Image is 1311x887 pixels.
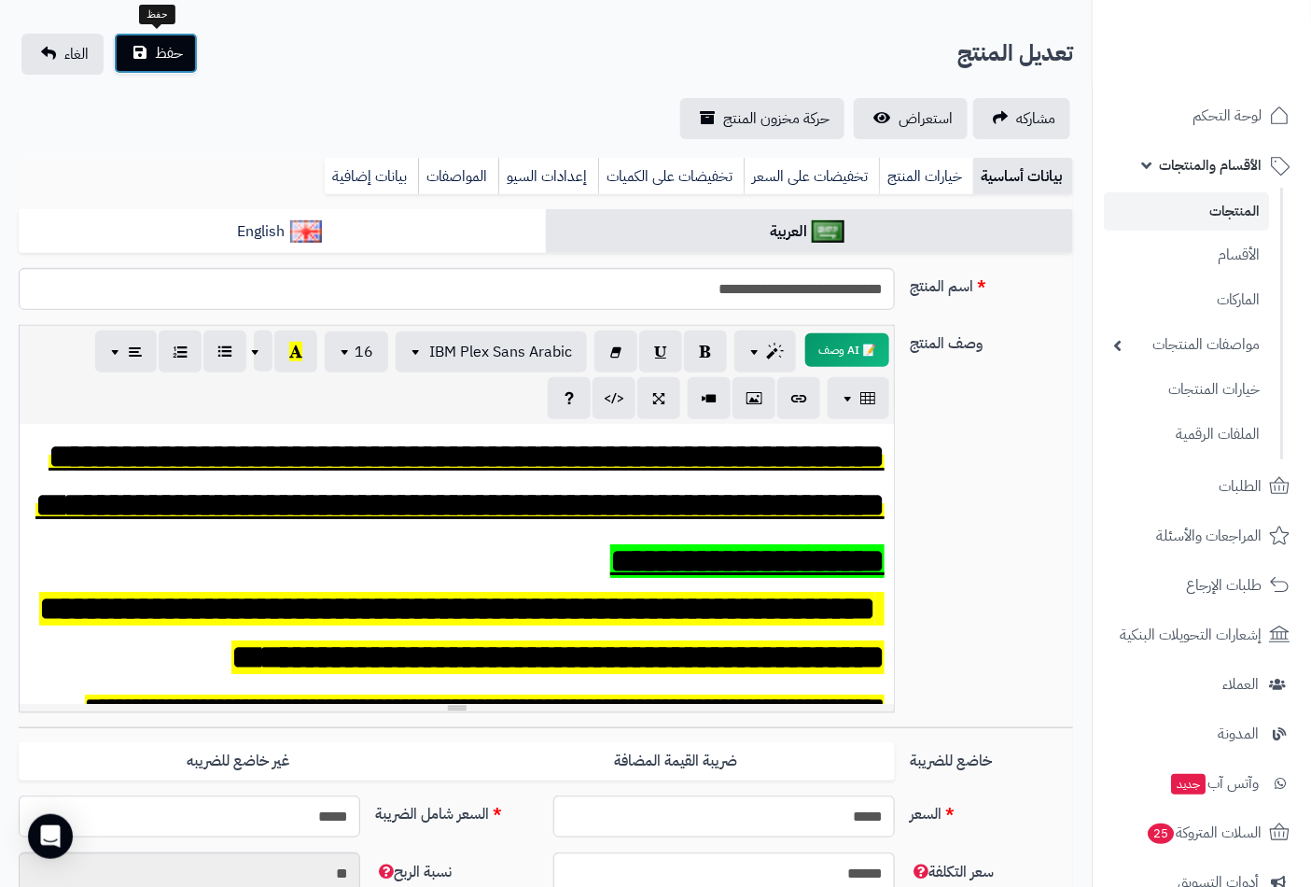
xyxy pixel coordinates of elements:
a: العربية [546,209,1073,255]
a: مشاركه [973,98,1070,139]
span: الغاء [64,43,89,65]
span: الطلبات [1219,473,1262,500]
span: السلات المتروكة [1146,820,1262,846]
a: الماركات [1104,280,1269,320]
label: وصف المنتج [902,325,1081,355]
a: طلبات الإرجاع [1104,563,1300,608]
span: المدونة [1218,721,1259,747]
label: اسم المنتج [902,268,1081,298]
a: تخفيضات على السعر [744,158,879,195]
img: logo-2.png [1184,14,1293,53]
span: جديد [1171,774,1206,795]
a: المواصفات [418,158,498,195]
span: سعر التكلفة [910,861,994,883]
div: Open Intercom Messenger [28,814,73,859]
button: 16 [325,331,388,373]
a: المدونة [1104,711,1300,756]
a: خيارات المنتج [879,158,973,195]
a: English [19,209,546,255]
span: المراجعات والأسئلة [1156,523,1262,549]
a: خيارات المنتجات [1104,370,1269,410]
label: ضريبة القيمة المضافة [457,742,895,781]
a: وآتس آبجديد [1104,761,1300,806]
label: السعر شامل الضريبة [368,795,546,825]
span: حركة مخزون المنتج [723,107,830,130]
a: إشعارات التحويلات البنكية [1104,612,1300,657]
a: إعدادات السيو [498,158,598,195]
a: العملاء [1104,662,1300,707]
a: المراجعات والأسئلة [1104,514,1300,558]
a: مواصفات المنتجات [1104,325,1269,365]
span: العملاء [1222,671,1259,697]
a: الغاء [21,34,104,75]
button: 📝 AI وصف [805,333,889,367]
a: حركة مخزون المنتج [680,98,844,139]
span: وآتس آب [1169,770,1259,796]
span: 16 [355,341,373,363]
span: إشعارات التحويلات البنكية [1120,622,1262,648]
button: حفظ [114,33,198,74]
h2: تعديل المنتج [957,35,1073,73]
span: لوحة التحكم [1192,103,1262,129]
span: 25 [1148,824,1174,844]
a: لوحة التحكم [1104,93,1300,138]
a: بيانات أساسية [973,158,1073,195]
a: الطلبات [1104,464,1300,509]
span: حفظ [155,42,183,64]
img: English [290,220,323,243]
a: السلات المتروكة25 [1104,810,1300,855]
label: السعر [902,795,1081,825]
label: غير خاضع للضريبه [19,742,456,781]
a: الملفات الرقمية [1104,415,1269,455]
a: بيانات إضافية [325,158,418,195]
a: تخفيضات على الكميات [598,158,744,195]
span: استعراض [899,107,953,130]
button: IBM Plex Sans Arabic [396,331,587,373]
img: العربية [812,220,844,243]
span: مشاركه [1016,107,1055,130]
span: نسبة الربح [375,861,452,883]
span: طلبات الإرجاع [1186,572,1262,598]
a: المنتجات [1104,192,1269,231]
a: استعراض [854,98,968,139]
span: الأقسام والمنتجات [1159,152,1262,178]
span: IBM Plex Sans Arabic [429,341,572,363]
a: الأقسام [1104,235,1269,275]
div: حفظ [139,5,175,25]
label: خاضع للضريبة [902,742,1081,772]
